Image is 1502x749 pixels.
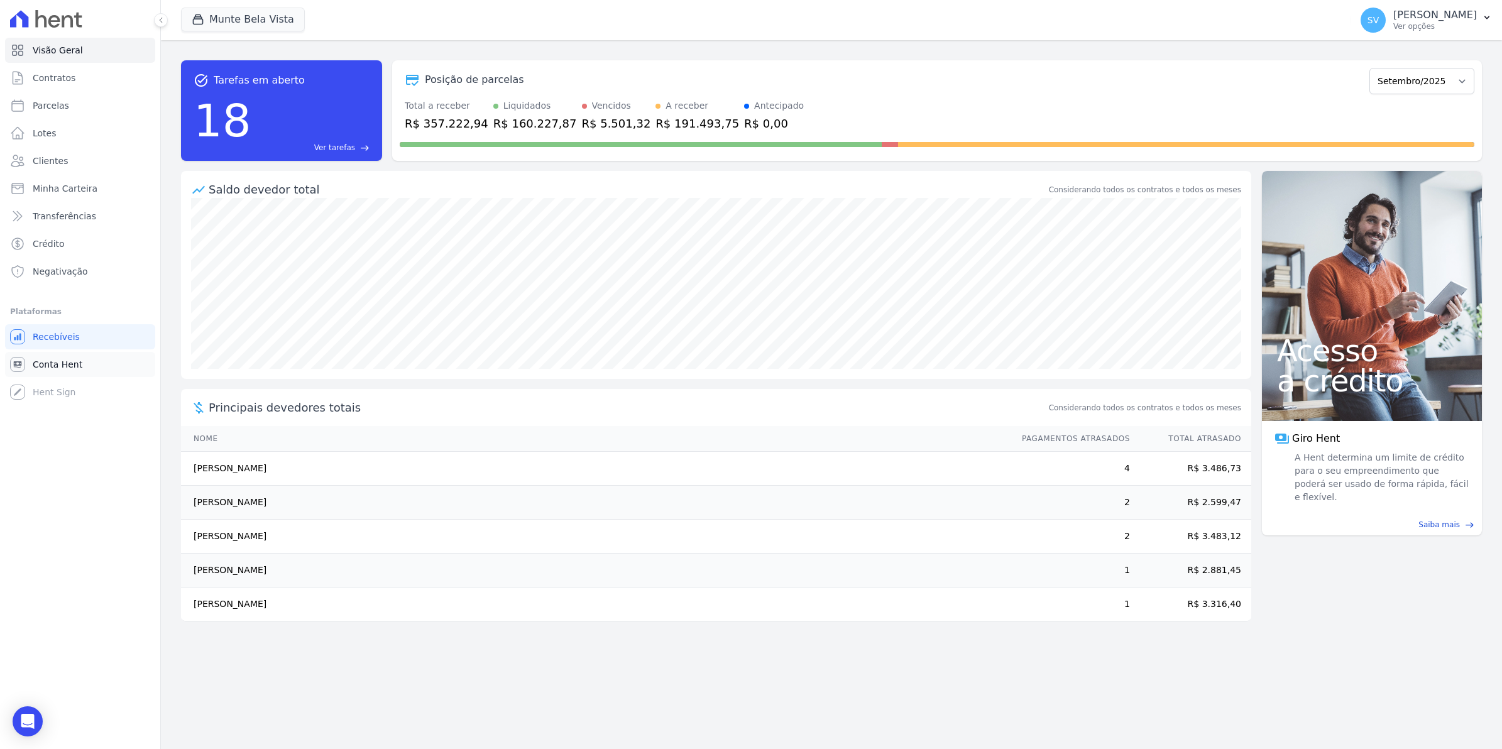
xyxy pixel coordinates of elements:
[1465,520,1474,530] span: east
[1131,554,1251,588] td: R$ 2.881,45
[1010,426,1131,452] th: Pagamentos Atrasados
[209,399,1046,416] span: Principais devedores totais
[405,99,488,112] div: Total a receber
[33,182,97,195] span: Minha Carteira
[405,115,488,132] div: R$ 357.222,94
[1010,588,1131,621] td: 1
[493,115,577,132] div: R$ 160.227,87
[1418,519,1460,530] span: Saiba mais
[33,238,65,250] span: Crédito
[33,127,57,139] span: Lotes
[214,73,305,88] span: Tarefas em aberto
[314,142,355,153] span: Ver tarefas
[33,155,68,167] span: Clientes
[1292,451,1469,504] span: A Hent determina um limite de crédito para o seu empreendimento que poderá ser usado de forma ráp...
[13,706,43,736] div: Open Intercom Messenger
[194,88,251,153] div: 18
[503,99,551,112] div: Liquidados
[1351,3,1502,38] button: SV [PERSON_NAME] Ver opções
[33,265,88,278] span: Negativação
[1292,431,1340,446] span: Giro Hent
[592,99,631,112] div: Vencidos
[33,72,75,84] span: Contratos
[5,38,155,63] a: Visão Geral
[1010,452,1131,486] td: 4
[33,358,82,371] span: Conta Hent
[582,115,651,132] div: R$ 5.501,32
[1131,520,1251,554] td: R$ 3.483,12
[5,93,155,118] a: Parcelas
[181,588,1010,621] td: [PERSON_NAME]
[33,44,83,57] span: Visão Geral
[1131,486,1251,520] td: R$ 2.599,47
[1010,554,1131,588] td: 1
[1277,336,1467,366] span: Acesso
[181,486,1010,520] td: [PERSON_NAME]
[1010,486,1131,520] td: 2
[209,181,1046,198] div: Saldo devedor total
[1393,21,1477,31] p: Ver opções
[666,99,708,112] div: A receber
[5,176,155,201] a: Minha Carteira
[181,8,305,31] button: Munte Bela Vista
[256,142,370,153] a: Ver tarefas east
[5,65,155,90] a: Contratos
[425,72,524,87] div: Posição de parcelas
[194,73,209,88] span: task_alt
[655,115,739,132] div: R$ 191.493,75
[5,324,155,349] a: Recebíveis
[1049,184,1241,195] div: Considerando todos os contratos e todos os meses
[181,554,1010,588] td: [PERSON_NAME]
[754,99,804,112] div: Antecipado
[5,231,155,256] a: Crédito
[1368,16,1379,25] span: SV
[181,426,1010,452] th: Nome
[5,352,155,377] a: Conta Hent
[360,143,370,153] span: east
[1277,366,1467,396] span: a crédito
[5,148,155,173] a: Clientes
[1393,9,1477,21] p: [PERSON_NAME]
[1269,519,1474,530] a: Saiba mais east
[10,304,150,319] div: Plataformas
[744,115,804,132] div: R$ 0,00
[5,204,155,229] a: Transferências
[1010,520,1131,554] td: 2
[5,121,155,146] a: Lotes
[1049,402,1241,413] span: Considerando todos os contratos e todos os meses
[1131,588,1251,621] td: R$ 3.316,40
[5,259,155,284] a: Negativação
[181,520,1010,554] td: [PERSON_NAME]
[33,331,80,343] span: Recebíveis
[33,99,69,112] span: Parcelas
[181,452,1010,486] td: [PERSON_NAME]
[1131,426,1251,452] th: Total Atrasado
[1131,452,1251,486] td: R$ 3.486,73
[33,210,96,222] span: Transferências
